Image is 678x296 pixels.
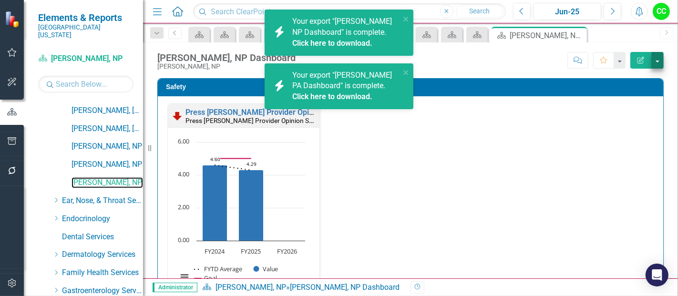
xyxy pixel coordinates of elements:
path: FY2024, 4.6. Value. [203,165,227,241]
button: Show Value [254,265,278,273]
a: [PERSON_NAME], [GEOGRAPHIC_DATA] [72,105,143,116]
a: Press [PERSON_NAME] Provider Opinion Survey: Safety Survey Results [185,108,429,117]
a: [PERSON_NAME], [GEOGRAPHIC_DATA] [72,123,143,134]
svg: Interactive chart [173,137,310,292]
a: Ear, Nose, & Throat Services [62,195,143,206]
a: [PERSON_NAME], NP [216,283,286,292]
g: Goal, series 3 of 3. Line with 3 data points. [213,156,253,160]
div: [PERSON_NAME], NP [157,63,296,70]
text: FY2026 [277,247,297,255]
div: [PERSON_NAME], NP Dashboard [290,283,400,292]
a: [PERSON_NAME], NP [72,141,143,152]
img: ClearPoint Strategy [5,11,21,28]
text: FYTD Average [204,265,242,273]
text: Goal [204,274,217,282]
small: Press [PERSON_NAME] Provider Opinion Survey: Safety Survey Results [185,116,389,125]
a: [PERSON_NAME], NP [38,53,134,64]
div: Open Intercom Messenger [646,264,668,286]
span: Your export "[PERSON_NAME] NP Dashboard" is complete. [292,17,398,49]
span: Your export "[PERSON_NAME] PA Dashboard" is complete. [292,71,398,103]
div: » [202,282,403,293]
div: Double-Click to Edit [167,103,320,295]
text: FY2025 [241,247,261,255]
button: Show Goal [195,274,217,282]
button: close [403,67,410,78]
text: 4.00 [178,170,189,178]
span: Administrator [153,283,197,292]
small: [GEOGRAPHIC_DATA][US_STATE] [38,23,134,39]
div: Chart. Highcharts interactive chart. [173,137,315,292]
path: FY2025, 4.29. Value. [239,170,264,241]
span: Elements & Reports [38,12,134,23]
button: Show FYTD Average [194,265,243,273]
button: CC [653,3,670,20]
div: [PERSON_NAME], NP Dashboard [510,30,585,41]
text: 2.00 [178,203,189,211]
a: Family Health Services [62,267,143,278]
a: [PERSON_NAME], NP [72,177,143,188]
input: Search ClearPoint... [193,3,506,20]
text: 6.00 [178,137,189,145]
a: Dermatology Services [62,249,143,260]
text: 0.00 [178,235,189,244]
input: Search Below... [38,76,134,92]
text: 4.29 [247,161,257,167]
button: Jun-25 [534,3,601,20]
a: Dental Services [62,232,143,243]
div: Jun-25 [537,6,598,18]
h3: Safety [166,83,658,91]
button: close [403,13,410,24]
a: Click here to download. [292,39,372,48]
text: Value [263,265,278,273]
a: Endocrinology [62,214,143,225]
span: Search [469,7,490,15]
text: 4.60 [210,156,220,163]
a: Click here to download. [292,92,372,101]
a: [PERSON_NAME], NP [72,159,143,170]
text: FY2024 [205,247,225,255]
img: Below Plan [172,110,183,122]
button: Search [456,5,503,18]
g: Value, series 2 of 3. Bar series with 3 bars. [203,142,288,241]
div: [PERSON_NAME], NP Dashboard [157,52,296,63]
button: View chart menu, Chart [178,270,191,284]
